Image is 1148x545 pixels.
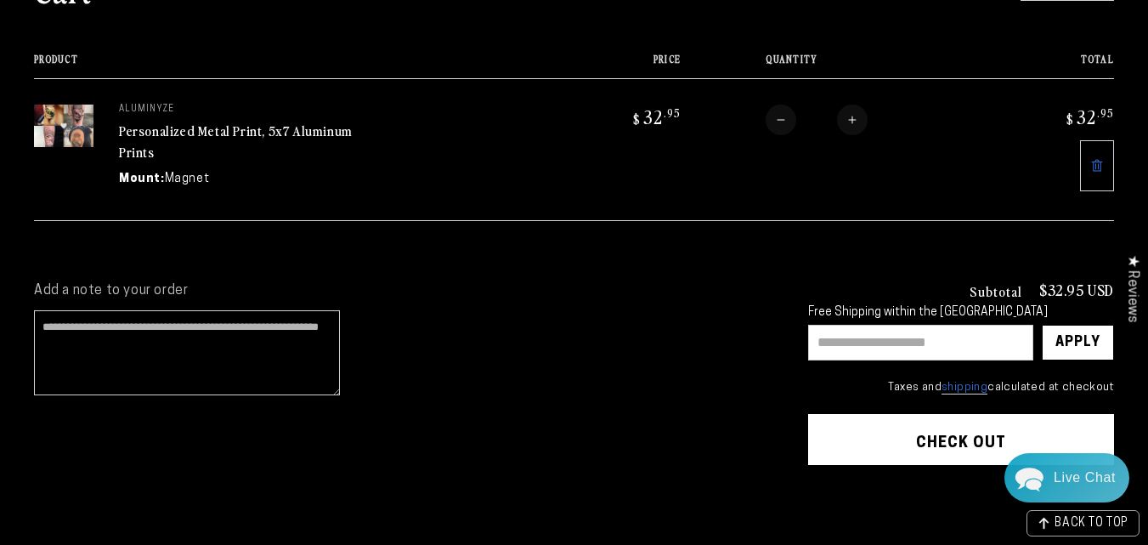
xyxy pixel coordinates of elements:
sup: .95 [664,105,681,120]
small: Taxes and calculated at checkout [808,379,1114,396]
span: BACK TO TOP [1055,518,1128,530]
th: Quantity [681,54,989,78]
sup: .95 [1097,105,1114,120]
div: Free Shipping within the [GEOGRAPHIC_DATA] [808,306,1114,321]
p: aluminyze [119,105,374,115]
span: $ [633,111,641,128]
input: Quantity for Personalized Metal Print, 5x7 Aluminum Prints [796,105,837,135]
button: Check out [808,414,1114,465]
bdi: 32 [1064,105,1114,128]
th: Product [34,54,556,78]
img: 5"x7" Rectangle White Glossy Aluminyzed Photo [34,105,93,147]
p: $32.95 USD [1039,282,1114,298]
a: Remove 5"x7" Rectangle White Glossy Aluminyzed Photo [1080,140,1114,191]
th: Total [989,54,1114,78]
span: $ [1066,111,1074,128]
div: Contact Us Directly [1054,453,1116,502]
dd: Magnet [165,170,210,188]
a: shipping [942,382,987,395]
dt: Mount: [119,170,165,188]
a: Personalized Metal Print, 5x7 Aluminum Prints [119,121,353,162]
th: Price [556,54,681,78]
div: Apply [1055,326,1100,360]
bdi: 32 [631,105,681,128]
iframe: PayPal-paypal [808,498,1114,536]
div: Chat widget toggle [1004,453,1129,502]
label: Add a note to your order [34,282,774,300]
h3: Subtotal [970,284,1022,298]
div: Click to open Judge.me floating reviews tab [1116,241,1148,336]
